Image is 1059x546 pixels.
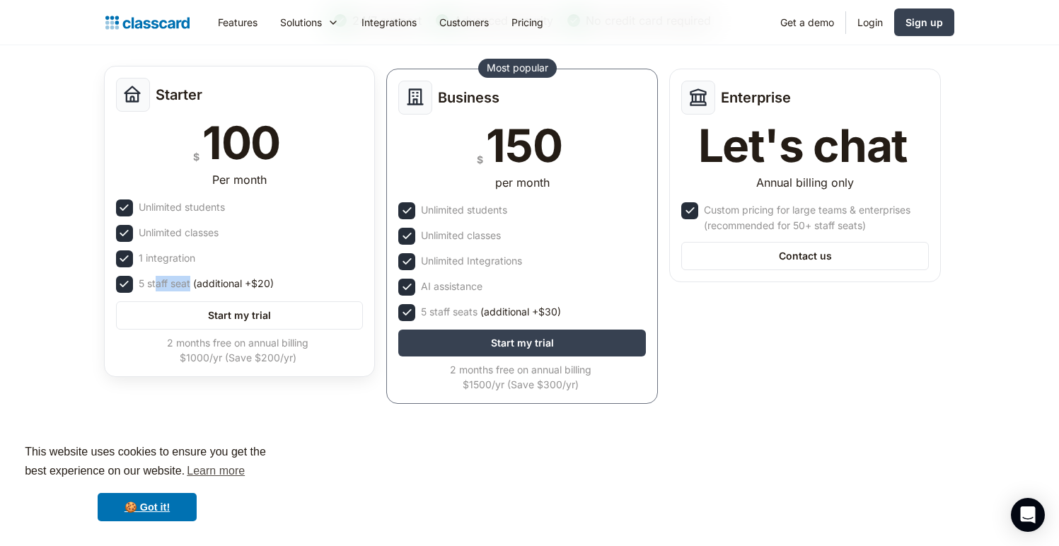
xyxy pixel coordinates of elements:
[139,276,274,291] div: 5 staff seat
[202,120,280,165] div: 100
[116,301,364,330] a: Start my trial
[185,460,247,482] a: learn more about cookies
[428,6,500,38] a: Customers
[193,148,199,165] div: $
[139,199,225,215] div: Unlimited students
[25,443,270,482] span: This website uses cookies to ensure you get the best experience on our website.
[98,493,197,521] a: dismiss cookie message
[350,6,428,38] a: Integrations
[212,171,267,188] div: Per month
[438,89,499,106] h2: Business
[269,6,350,38] div: Solutions
[721,89,791,106] h2: Enterprise
[894,8,954,36] a: Sign up
[1011,498,1045,532] div: Open Intercom Messenger
[681,242,929,270] a: Contact us
[421,304,561,320] div: 5 staff seats
[105,13,190,33] a: home
[139,250,195,266] div: 1 integration
[421,253,522,269] div: Unlimited Integrations
[704,202,926,233] div: Custom pricing for large teams & enterprises (recommended for 50+ staff seats)
[156,86,202,103] h2: Starter
[421,228,501,243] div: Unlimited classes
[398,362,643,392] div: 2 months free on annual billing $1500/yr (Save $300/yr)
[905,15,943,30] div: Sign up
[421,202,507,218] div: Unlimited students
[280,15,322,30] div: Solutions
[11,430,283,535] div: cookieconsent
[116,335,361,365] div: 2 months free on annual billing $1000/yr (Save $200/yr)
[480,304,561,320] span: (additional +$30)
[398,330,646,356] a: Start my trial
[495,174,550,191] div: per month
[756,174,854,191] div: Annual billing only
[846,6,894,38] a: Login
[486,123,562,168] div: 150
[477,151,483,168] div: $
[487,61,548,75] div: Most popular
[193,276,274,291] span: (additional +$20)
[421,279,482,294] div: AI assistance
[769,6,845,38] a: Get a demo
[500,6,555,38] a: Pricing
[207,6,269,38] a: Features
[698,123,908,168] div: Let's chat
[139,225,219,240] div: Unlimited classes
